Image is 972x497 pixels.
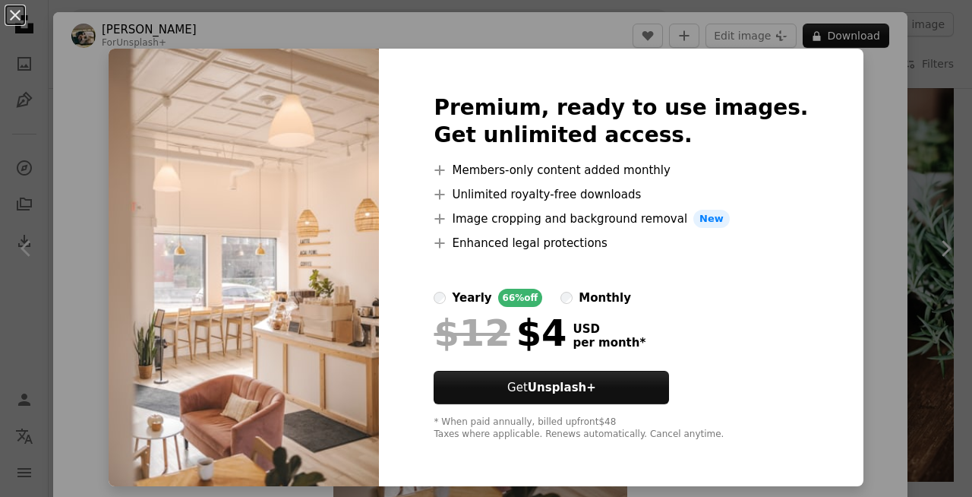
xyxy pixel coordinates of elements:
strong: Unsplash+ [528,381,596,394]
button: GetUnsplash+ [434,371,669,404]
li: Unlimited royalty-free downloads [434,185,808,204]
span: USD [573,322,645,336]
h2: Premium, ready to use images. Get unlimited access. [434,94,808,149]
div: * When paid annually, billed upfront $48 Taxes where applicable. Renews automatically. Cancel any... [434,416,808,441]
li: Enhanced legal protections [434,234,808,252]
img: premium_photo-1664970900025-1e3099ca757a [109,49,379,486]
span: $12 [434,313,510,353]
span: New [693,210,730,228]
div: monthly [579,289,631,307]
div: 66% off [498,289,543,307]
li: Members-only content added monthly [434,161,808,179]
input: yearly66%off [434,292,446,304]
li: Image cropping and background removal [434,210,808,228]
span: per month * [573,336,645,350]
div: $4 [434,313,566,353]
input: monthly [560,292,573,304]
div: yearly [452,289,491,307]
